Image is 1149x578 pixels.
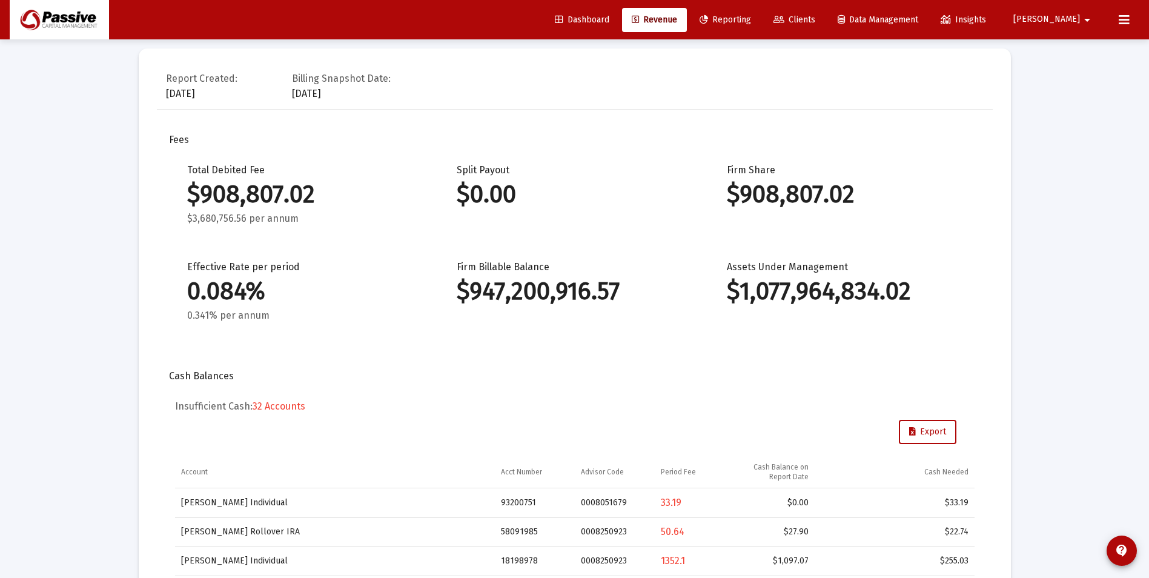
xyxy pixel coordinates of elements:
[773,15,815,25] span: Clients
[187,213,421,225] div: $3,680,756.56 per annum
[741,462,809,482] div: Cash Balance on Report Date
[741,497,809,509] div: $0.00
[457,188,690,201] div: $0.00
[1013,15,1080,25] span: [PERSON_NAME]
[581,467,624,477] div: Advisor Code
[19,8,100,32] img: Dashboard
[931,8,996,32] a: Insights
[838,15,918,25] span: Data Management
[622,8,687,32] a: Revenue
[187,164,421,225] div: Total Debited Fee
[292,70,391,100] div: [DATE]
[166,70,237,100] div: [DATE]
[457,261,690,322] div: Firm Billable Balance
[187,310,421,322] div: 0.341% per annum
[764,8,825,32] a: Clients
[187,188,421,201] div: $908,807.02
[175,546,495,576] td: [PERSON_NAME] Individual
[821,555,969,567] div: $255.03
[661,497,729,509] div: 33.19
[999,7,1109,32] button: [PERSON_NAME]
[655,456,735,488] td: Column Period Fee
[1080,8,1094,32] mat-icon: arrow_drop_down
[1114,543,1129,558] mat-icon: contact_support
[575,488,655,517] td: 0008051679
[727,285,961,297] div: $1,077,964,834.02
[175,517,495,546] td: [PERSON_NAME] Rollover IRA
[457,285,690,297] div: $947,200,916.57
[187,261,421,322] div: Effective Rate per period
[175,456,495,488] td: Column Account
[899,420,956,444] button: Export
[545,8,619,32] a: Dashboard
[727,261,961,322] div: Assets Under Management
[909,427,946,437] span: Export
[253,400,305,412] span: 32 Accounts
[690,8,761,32] a: Reporting
[495,546,575,576] td: 18198978
[187,285,421,297] div: 0.084%
[661,467,696,477] div: Period Fee
[661,526,729,538] div: 50.64
[821,526,969,538] div: $22.74
[175,488,495,517] td: [PERSON_NAME] Individual
[457,164,690,225] div: Split Payout
[735,456,815,488] td: Column Cash Balance on Report Date
[821,497,969,509] div: $33.19
[495,456,575,488] td: Column Acct Number
[661,555,729,567] div: 1352.1
[741,526,809,538] div: $27.90
[495,517,575,546] td: 58091985
[575,546,655,576] td: 0008250923
[828,8,928,32] a: Data Management
[181,467,208,477] div: Account
[741,555,809,567] div: $1,097.07
[575,456,655,488] td: Column Advisor Code
[175,400,975,413] h5: Insufficient Cash:
[815,456,975,488] td: Column Cash Needed
[495,488,575,517] td: 93200751
[292,73,391,85] div: Billing Snapshot Date:
[169,370,981,382] div: Cash Balances
[727,188,961,201] div: $908,807.02
[166,73,237,85] div: Report Created:
[700,15,751,25] span: Reporting
[169,134,981,146] div: Fees
[727,164,961,225] div: Firm Share
[575,517,655,546] td: 0008250923
[555,15,609,25] span: Dashboard
[924,467,969,477] div: Cash Needed
[501,467,542,477] div: Acct Number
[941,15,986,25] span: Insights
[632,15,677,25] span: Revenue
